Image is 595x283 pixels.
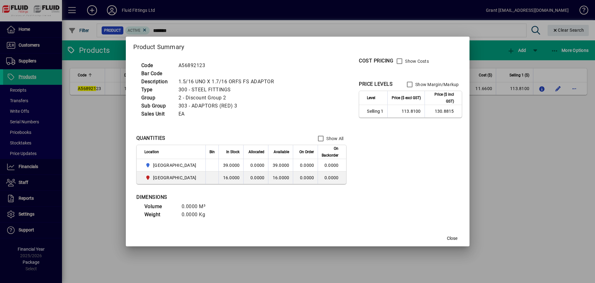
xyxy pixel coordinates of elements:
span: On Backorder [322,145,338,159]
td: 0.0000 M³ [178,203,216,211]
span: 0.0000 [300,163,314,168]
td: 113.8100 [387,105,425,117]
td: 0.0000 [318,159,346,171]
td: 1.5/16 UNO X 1.7/16 ORFS FS ADAPTOR [175,78,282,86]
span: Bin [209,148,215,155]
div: PRICE LEVELS [359,80,393,88]
td: 39.0000 [268,159,293,171]
h2: Product Summary [126,37,469,55]
td: 16.0000 [268,171,293,184]
td: Type [138,86,175,94]
span: On Order [299,148,314,155]
td: Group [138,94,175,102]
td: 130.8815 [425,105,462,117]
td: 39.0000 [218,159,243,171]
td: Sub Group [138,102,175,110]
span: Close [447,235,457,242]
span: [GEOGRAPHIC_DATA] [153,175,196,181]
span: Location [144,148,159,155]
span: Level [367,94,375,101]
td: Bar Code [138,70,175,78]
td: 2 - Discount Group 2 [175,94,282,102]
span: Price ($ incl GST) [429,91,454,105]
span: Available [274,148,289,155]
td: Sales Unit [138,110,175,118]
span: AUCKLAND [144,162,199,169]
span: [GEOGRAPHIC_DATA] [153,162,196,168]
td: Weight [141,211,178,219]
td: A56892123 [175,62,282,70]
span: Selling 1 [367,108,383,114]
td: Volume [141,203,178,211]
label: Show All [325,135,343,142]
div: COST PRICING [359,57,393,65]
button: Close [442,233,462,244]
label: Show Margin/Markup [414,81,459,88]
td: 16.0000 [218,171,243,184]
td: 0.0000 Kg [178,211,216,219]
td: 0.0000 [243,159,268,171]
td: 300 - STEEL FITTINGS [175,86,282,94]
td: 0.0000 [318,171,346,184]
td: Description [138,78,175,86]
span: In Stock [226,148,240,155]
div: QUANTITIES [136,135,165,142]
span: CHRISTCHURCH [144,174,199,181]
td: Code [138,62,175,70]
td: EA [175,110,282,118]
span: Price ($ excl GST) [392,94,421,101]
span: 0.0000 [300,175,314,180]
span: Allocated [249,148,264,155]
div: DIMENSIONS [136,194,291,201]
td: 0.0000 [243,171,268,184]
label: Show Costs [404,58,429,64]
td: 303 - ADAPTORS (RED) 3 [175,102,282,110]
